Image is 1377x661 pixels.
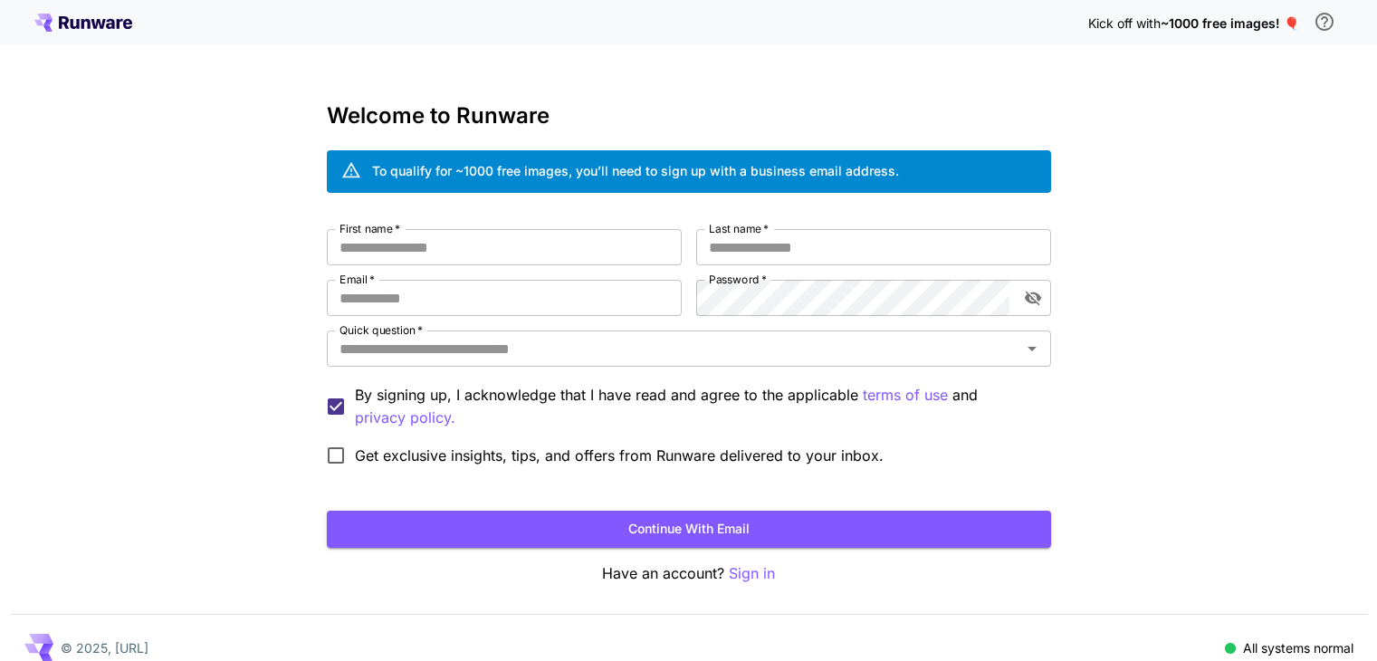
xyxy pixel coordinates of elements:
[1161,15,1299,31] span: ~1000 free images! 🎈
[327,562,1051,585] p: Have an account?
[709,221,769,236] label: Last name
[1017,282,1049,314] button: toggle password visibility
[709,272,767,287] label: Password
[355,445,884,466] span: Get exclusive insights, tips, and offers from Runware delivered to your inbox.
[355,384,1037,429] p: By signing up, I acknowledge that I have read and agree to the applicable and
[355,407,455,429] p: privacy policy.
[327,511,1051,548] button: Continue with email
[1243,638,1353,657] p: All systems normal
[1019,336,1045,361] button: Open
[355,407,455,429] button: By signing up, I acknowledge that I have read and agree to the applicable terms of use and
[327,103,1051,129] h3: Welcome to Runware
[1088,15,1161,31] span: Kick off with
[339,272,375,287] label: Email
[1306,4,1343,40] button: In order to qualify for free credit, you need to sign up with a business email address and click ...
[729,562,775,585] button: Sign in
[372,161,899,180] div: To qualify for ~1000 free images, you’ll need to sign up with a business email address.
[863,384,948,407] button: By signing up, I acknowledge that I have read and agree to the applicable and privacy policy.
[61,638,148,657] p: © 2025, [URL]
[339,322,423,338] label: Quick question
[339,221,400,236] label: First name
[863,384,948,407] p: terms of use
